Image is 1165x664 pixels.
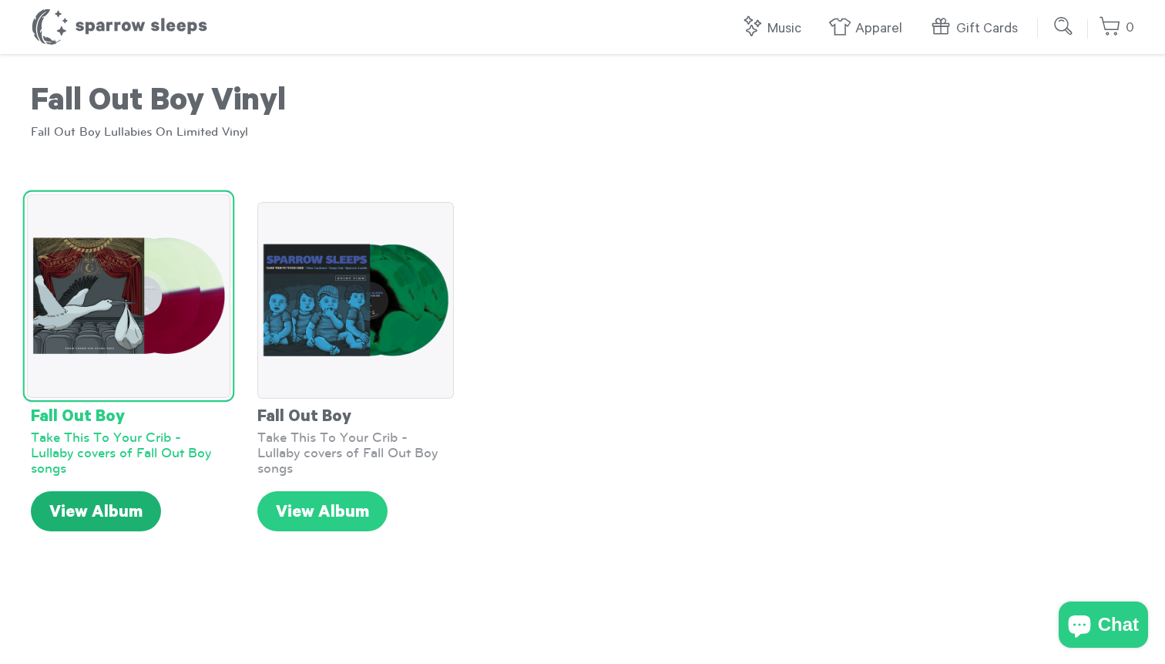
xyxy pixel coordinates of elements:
[257,430,453,476] div: Take This To Your Crib - Lullaby covers of Fall Out Boy songs
[257,202,453,398] img: SS_TTTYC_GREEN_grande.png
[27,194,231,399] img: SS_FUTST_SSEXCLUSIVE_6d2c3e95-2d39-4810-a4f6-2e3a860c2b91_grande.png
[31,8,208,46] h1: Sparrow Sleeps
[31,399,227,430] div: Fall Out Boy
[31,430,227,476] div: Take This To Your Crib - Lullaby covers of Fall Out Boy songs
[740,12,809,46] a: Music
[31,491,161,531] a: View Album
[31,85,1134,123] h1: Fall Out Boy Vinyl
[1054,602,1153,652] inbox-online-store-chat: Shopify online store chat
[828,12,910,46] a: Apparel
[1049,11,1079,42] input: Submit
[1099,12,1134,45] a: 0
[31,123,1134,140] p: Fall Out Boy Lullabies On Limited Vinyl
[257,491,388,531] a: View Album
[929,12,1026,46] a: Gift Cards
[257,399,453,430] div: Fall Out Boy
